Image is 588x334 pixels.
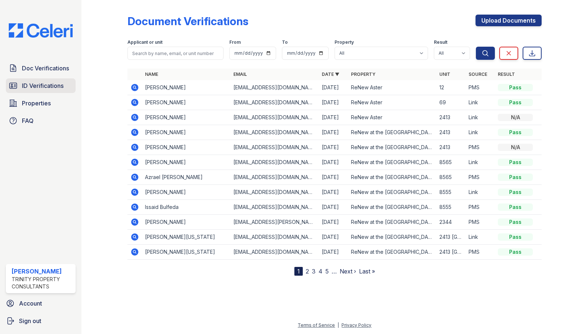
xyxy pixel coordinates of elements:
td: ReNew at the [GEOGRAPHIC_DATA] [348,215,436,230]
a: 4 [318,268,322,275]
td: PMS [466,170,495,185]
td: [DATE] [319,170,348,185]
td: 12 [436,80,466,95]
label: From [229,39,241,45]
div: N/A [498,114,533,121]
a: Sign out [3,314,79,328]
div: Pass [498,189,533,196]
td: [EMAIL_ADDRESS][DOMAIN_NAME] [230,140,319,155]
span: ID Verifications [22,81,64,90]
a: Result [498,71,515,77]
div: Pass [498,129,533,136]
td: [DATE] [319,110,348,125]
td: PMS [466,215,495,230]
a: Email [233,71,247,77]
a: Next › [340,268,356,275]
td: [PERSON_NAME] [142,155,230,170]
td: [EMAIL_ADDRESS][DOMAIN_NAME] [230,95,319,110]
td: 2413 [GEOGRAPHIC_DATA] [436,230,466,245]
a: Source [469,71,487,77]
td: [EMAIL_ADDRESS][DOMAIN_NAME] [230,125,319,140]
td: [DATE] [319,80,348,95]
label: To [282,39,288,45]
td: ReNew at the [GEOGRAPHIC_DATA] [348,155,436,170]
a: 3 [312,268,316,275]
td: ReNew Aster [348,80,436,95]
td: ReNew at the [GEOGRAPHIC_DATA] [348,185,436,200]
td: 2413 [436,110,466,125]
td: [EMAIL_ADDRESS][DOMAIN_NAME] [230,200,319,215]
a: Terms of Service [298,322,335,328]
div: Pass [498,218,533,226]
div: Pass [498,99,533,106]
td: [EMAIL_ADDRESS][DOMAIN_NAME] [230,80,319,95]
td: ReNew at the [GEOGRAPHIC_DATA] [348,245,436,260]
label: Result [434,39,447,45]
div: Pass [498,84,533,91]
td: ReNew at the [GEOGRAPHIC_DATA] [348,125,436,140]
img: CE_Logo_Blue-a8612792a0a2168367f1c8372b55b34899dd931a85d93a1a3d3e32e68fde9ad4.png [3,23,79,38]
a: Last » [359,268,375,275]
a: ID Verifications [6,78,76,93]
td: [DATE] [319,185,348,200]
td: ReNew at the [GEOGRAPHIC_DATA] [348,200,436,215]
a: 5 [325,268,329,275]
td: [EMAIL_ADDRESS][DOMAIN_NAME] [230,155,319,170]
td: PMS [466,200,495,215]
td: 2413 [436,140,466,155]
td: ReNew at the [GEOGRAPHIC_DATA] [348,140,436,155]
td: Link [466,110,495,125]
td: [PERSON_NAME][US_STATE] [142,245,230,260]
span: … [332,267,337,276]
td: 69 [436,95,466,110]
td: [EMAIL_ADDRESS][DOMAIN_NAME] [230,170,319,185]
td: ReNew Aster [348,110,436,125]
td: [DATE] [319,215,348,230]
td: Azrael [PERSON_NAME] [142,170,230,185]
div: [PERSON_NAME] [12,267,73,276]
td: [DATE] [319,95,348,110]
td: 8565 [436,155,466,170]
a: Upload Documents [476,15,542,26]
a: Properties [6,96,76,110]
td: [EMAIL_ADDRESS][DOMAIN_NAME] [230,110,319,125]
div: | [337,322,339,328]
div: 1 [294,267,303,276]
td: [PERSON_NAME] [142,125,230,140]
td: [PERSON_NAME] [142,140,230,155]
td: 8555 [436,200,466,215]
td: [DATE] [319,155,348,170]
a: Name [145,71,158,77]
div: N/A [498,144,533,151]
span: Doc Verifications [22,64,69,73]
td: [EMAIL_ADDRESS][PERSON_NAME][DOMAIN_NAME] [230,215,319,230]
input: Search by name, email, or unit number [127,47,224,60]
td: [PERSON_NAME] [142,215,230,230]
a: FAQ [6,113,76,128]
div: Pass [498,159,533,166]
div: Pass [498,233,533,241]
td: 8565 [436,170,466,185]
td: [PERSON_NAME] [142,185,230,200]
td: [EMAIL_ADDRESS][DOMAIN_NAME] [230,245,319,260]
div: Trinity Property Consultants [12,276,73,290]
span: Account [19,299,42,308]
td: [PERSON_NAME] [142,95,230,110]
td: Link [466,125,495,140]
td: Link [466,185,495,200]
td: 2413 [436,125,466,140]
td: [DATE] [319,245,348,260]
td: [DATE] [319,200,348,215]
td: PMS [466,80,495,95]
span: Properties [22,99,51,108]
td: [DATE] [319,230,348,245]
td: [EMAIL_ADDRESS][DOMAIN_NAME] [230,230,319,245]
span: FAQ [22,116,34,125]
td: Link [466,95,495,110]
td: 2344 [436,215,466,230]
td: PMS [466,140,495,155]
td: [PERSON_NAME] [142,110,230,125]
div: Pass [498,248,533,256]
div: Document Verifications [127,15,248,28]
div: Pass [498,174,533,181]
